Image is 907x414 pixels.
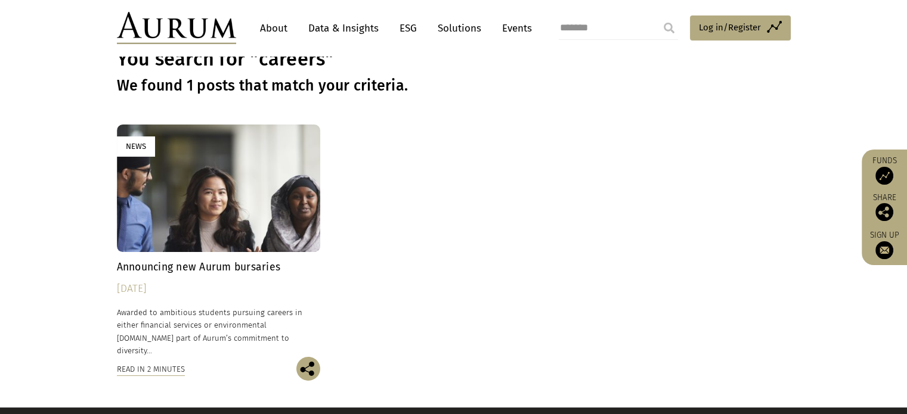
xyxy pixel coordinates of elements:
h1: You search for "careers" [117,48,791,71]
img: Aurum [117,12,236,44]
img: Share this post [875,203,893,221]
a: Events [496,17,532,39]
div: News [117,136,155,156]
h4: Announcing new Aurum bursaries [117,261,321,273]
img: Share this post [296,357,320,381]
span: Log in/Register [699,20,761,35]
h3: We found 1 posts that match your criteria. [117,77,791,95]
div: [DATE] [117,281,321,297]
a: News Announcing new Aurum bursaries [DATE] Awarded to ambitious students pursuing careers in eith... [117,124,321,356]
a: Sign up [868,230,901,259]
a: ESG [394,17,423,39]
a: About [254,17,293,39]
input: Submit [657,16,681,40]
img: Access Funds [875,167,893,185]
a: Solutions [432,17,487,39]
div: Share [868,194,901,221]
a: Funds [868,155,901,185]
div: Read in 2 minutes [117,363,185,376]
a: Data & Insights [302,17,385,39]
a: Log in/Register [690,15,791,41]
img: Sign up to our newsletter [875,241,893,259]
p: Awarded to ambitious students pursuing careers in either financial services or environmental [DOM... [117,306,321,357]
